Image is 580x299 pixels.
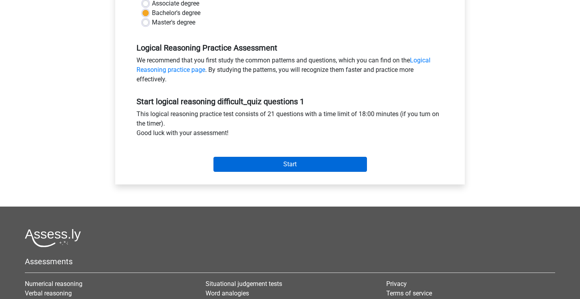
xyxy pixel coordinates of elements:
[386,280,407,288] a: Privacy
[206,290,249,297] a: Word analogies
[25,257,555,266] h5: Assessments
[131,109,449,141] div: This logical reasoning practice test consists of 21 questions with a time limit of 18:00 minutes ...
[25,280,82,288] a: Numerical reasoning
[131,56,449,87] div: We recommend that you first study the common patterns and questions, which you can find on the . ...
[25,290,72,297] a: Verbal reasoning
[152,8,200,18] label: Bachelor's degree
[137,43,443,53] h5: Logical Reasoning Practice Assessment
[137,97,443,106] h5: Start logical reasoning difficult_quiz questions 1
[213,157,367,172] input: Start
[386,290,432,297] a: Terms of service
[152,18,195,27] label: Master's degree
[206,280,282,288] a: Situational judgement tests
[25,229,81,247] img: Assessly logo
